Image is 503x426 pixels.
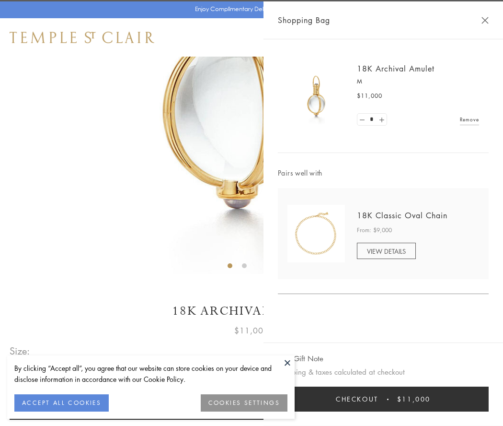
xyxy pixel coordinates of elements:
[278,387,489,412] button: Checkout $11,000
[357,114,367,126] a: Set quantity to 0
[234,324,269,337] span: $11,000
[10,303,493,319] h1: 18K Archival Amulet
[278,14,330,26] span: Shopping Bag
[460,114,479,125] a: Remove
[357,225,392,235] span: From: $9,000
[278,366,489,378] p: Shipping & taxes calculated at checkout
[201,394,287,412] button: COOKIES SETTINGS
[377,114,386,126] a: Set quantity to 2
[14,363,287,385] div: By clicking “Accept all”, you agree that our website can store cookies on your device and disclos...
[278,353,323,365] button: Add Gift Note
[357,243,416,259] a: VIEW DETAILS
[357,77,479,86] p: M
[10,32,154,43] img: Temple St. Clair
[336,394,378,404] span: Checkout
[481,17,489,24] button: Close Shopping Bag
[278,167,489,178] span: Pairs well with
[357,63,434,74] a: 18K Archival Amulet
[195,4,304,14] p: Enjoy Complimentary Delivery & Returns
[10,343,31,359] span: Size:
[287,67,345,125] img: 18K Archival Amulet
[357,210,447,221] a: 18K Classic Oval Chain
[367,247,406,256] span: VIEW DETAILS
[397,394,431,404] span: $11,000
[14,394,109,412] button: ACCEPT ALL COOKIES
[357,91,382,101] span: $11,000
[287,205,345,262] img: N88865-OV18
